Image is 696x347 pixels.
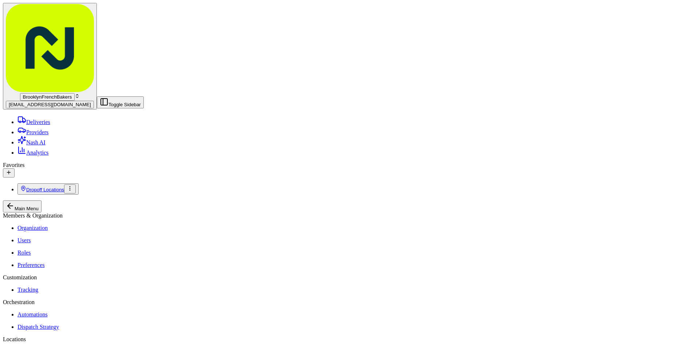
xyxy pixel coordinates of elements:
span: Nash AI [26,139,46,145]
span: Main Menu [15,206,39,211]
a: Users [17,237,31,243]
div: Members & Organization [3,212,693,219]
a: Dropoff Locations [20,187,64,192]
a: Deliveries [17,119,50,125]
div: Customization [3,274,693,281]
div: Locations [3,336,693,343]
span: BrooklynFrenchBakers [23,94,72,100]
a: Tracking [17,287,38,293]
a: Preferences [17,262,45,268]
a: Dispatch Strategy [17,324,59,330]
span: Analytics [26,149,48,156]
button: BrooklynFrenchBakers[EMAIL_ADDRESS][DOMAIN_NAME] [3,3,97,109]
span: [EMAIL_ADDRESS][DOMAIN_NAME] [9,102,91,107]
a: Nash AI [17,139,46,145]
a: Organization [17,225,48,231]
button: Dropoff Locations [17,183,79,195]
a: Providers [17,129,48,135]
a: Analytics [17,149,48,156]
button: [EMAIL_ADDRESS][DOMAIN_NAME] [6,101,94,108]
a: Automations [17,311,48,318]
button: Main Menu [3,200,41,212]
span: Providers [26,129,48,135]
div: Orchestration [3,299,693,306]
span: Toggle Sidebar [108,102,141,107]
span: Dropoff Locations [26,187,64,192]
button: Toggle Sidebar [97,96,144,108]
div: Favorites [3,162,693,168]
button: BrooklynFrenchBakers [20,93,75,101]
a: Roles [17,250,31,256]
span: Deliveries [26,119,50,125]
